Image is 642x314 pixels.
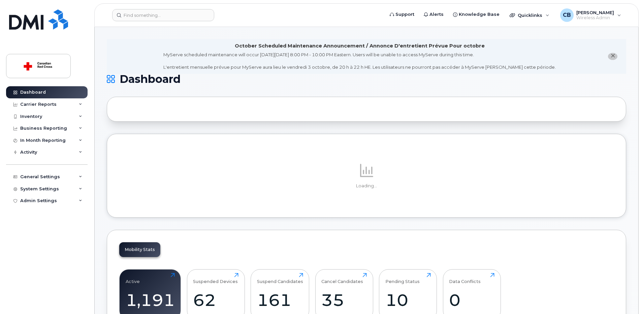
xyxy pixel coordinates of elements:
div: Cancel Candidates [321,273,363,284]
div: MyServe scheduled maintenance will occur [DATE][DATE] 8:00 PM - 10:00 PM Eastern. Users will be u... [163,52,556,70]
div: 35 [321,290,367,310]
div: Active [126,273,140,284]
div: October Scheduled Maintenance Announcement / Annonce D'entretient Prévue Pour octobre [235,42,485,50]
div: Suspended Devices [193,273,238,284]
span: Dashboard [120,74,181,84]
button: close notification [608,53,617,60]
div: Suspend Candidates [257,273,303,284]
div: 62 [193,290,238,310]
div: Pending Status [385,273,420,284]
div: Data Conflicts [449,273,481,284]
div: 1,191 [126,290,175,310]
p: Loading... [119,183,614,189]
div: 0 [449,290,494,310]
div: 161 [257,290,303,310]
div: 10 [385,290,431,310]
